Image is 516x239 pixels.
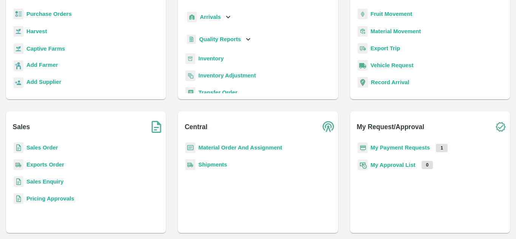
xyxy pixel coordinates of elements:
[358,43,368,54] img: delivery
[198,72,256,79] a: Inventory Adjustment
[436,144,448,152] p: 1
[26,46,65,52] a: Captive Farms
[14,193,23,204] img: sales
[14,60,23,71] img: farmer
[198,56,224,62] a: Inventory
[185,142,195,153] img: centralMaterial
[13,122,30,132] b: Sales
[14,9,23,20] img: reciept
[371,62,414,68] a: Vehicle Request
[26,28,47,34] a: Harvest
[371,79,409,85] a: Record Arrival
[185,53,195,64] img: whInventory
[14,77,23,88] img: supplier
[14,142,23,153] img: sales
[358,142,368,153] img: payment
[357,122,424,132] b: My Request/Approval
[26,145,58,151] a: Sales Order
[358,26,368,37] img: material
[26,162,64,168] a: Exports Order
[14,176,23,187] img: sales
[14,159,23,170] img: shipments
[14,43,23,54] img: harvest
[185,122,207,132] b: Central
[371,11,412,17] a: Fruit Movement
[358,159,368,171] img: approval
[491,117,510,136] img: check
[185,70,195,81] img: inventory
[26,61,58,71] a: Add Farmer
[371,28,421,34] a: Material Movement
[371,145,430,151] a: My Payment Requests
[14,26,23,37] img: harvest
[26,11,72,17] a: Purchase Orders
[26,78,61,88] a: Add Supplier
[26,179,63,185] a: Sales Enquiry
[358,77,368,88] img: recordArrival
[147,117,166,136] img: soSales
[185,159,195,170] img: shipments
[26,62,58,68] b: Add Farmer
[371,45,400,51] a: Export Trip
[198,89,237,96] a: Transfer Order
[185,9,232,26] div: Arrivals
[185,87,195,98] img: whTransfer
[319,117,338,136] img: central
[26,79,61,85] b: Add Supplier
[198,145,282,151] a: Material Order And Assignment
[358,9,368,20] img: fruit
[26,196,74,202] a: Pricing Approvals
[198,162,227,168] a: Shipments
[422,161,433,169] p: 0
[187,35,196,44] img: qualityReport
[200,14,221,20] b: Arrivals
[199,36,241,42] b: Quality Reports
[185,32,252,47] div: Quality Reports
[358,60,368,71] img: vehicle
[371,162,416,168] a: My Approval List
[187,12,197,23] img: whArrival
